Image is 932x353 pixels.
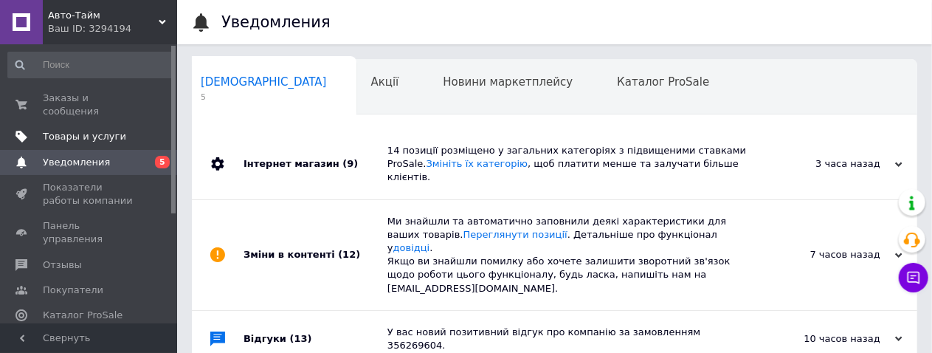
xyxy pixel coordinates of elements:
[43,181,137,208] span: Показатели работы компании
[43,258,82,272] span: Отзывы
[43,130,126,143] span: Товары и услуги
[443,75,573,89] span: Новини маркетплейсу
[201,92,327,103] span: 5
[755,157,902,171] div: 3 часа назад
[338,249,360,260] span: (12)
[244,200,387,310] div: Зміни в контенті
[48,22,177,35] div: Ваш ID: 3294194
[43,92,137,118] span: Заказы и сообщения
[387,326,755,352] div: У вас новий позитивний відгук про компанію за замовленням 356269604.
[221,13,331,31] h1: Уведомления
[244,129,387,199] div: Інтернет магазин
[387,215,755,295] div: Ми знайшли та автоматично заповнили деякі характеристики для ваших товарів. . Детальніше про функ...
[43,156,110,169] span: Уведомления
[755,332,902,346] div: 10 часов назад
[617,75,709,89] span: Каталог ProSale
[43,284,103,297] span: Покупатели
[43,309,122,322] span: Каталог ProSale
[899,263,928,292] button: Чат с покупателем
[387,144,755,185] div: 14 позиції розміщено у загальних категоріях з підвищеними ставками ProSale. , щоб платити менше т...
[290,333,312,344] span: (13)
[463,229,567,240] a: Переглянути позиції
[393,242,430,253] a: довідці
[155,156,170,168] span: 5
[371,75,399,89] span: Акції
[48,9,159,22] span: Авто-Тайм
[755,248,902,261] div: 7 часов назад
[427,158,528,169] a: Змініть їх категорію
[201,75,327,89] span: [DEMOGRAPHIC_DATA]
[342,158,358,169] span: (9)
[7,52,174,78] input: Поиск
[43,219,137,246] span: Панель управления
